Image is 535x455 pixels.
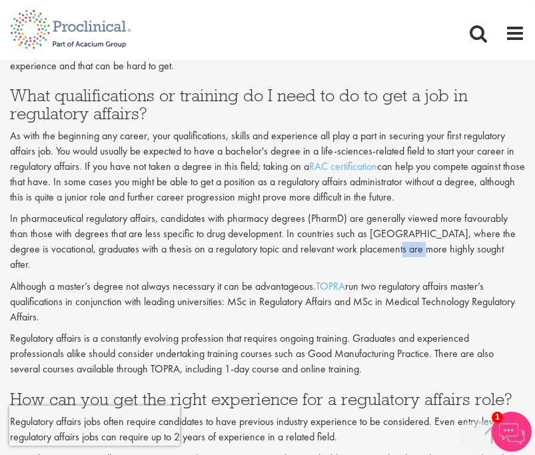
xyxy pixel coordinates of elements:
p: Regulatory affairs jobs often require candidates to have previous industry experience to be consi... [10,414,525,445]
span: 1 [492,412,503,423]
p: Although a master’s degree not always necessary it can be advantageous. run two regulatory affair... [10,279,525,325]
a: TOPRA [316,279,345,293]
p: As with the beginning any career, your qualifications, skills and experience all play a part in s... [10,129,525,205]
img: Chatbot [492,412,532,452]
p: Regulatory affairs is a constantly evolving profession that requires ongoing training. Graduates ... [10,331,525,377]
h3: How can you get the right experience for a regulatory affairs role? [10,390,525,408]
p: In pharmaceutical regulatory affairs, candidates with pharmacy degrees (PharmD) are generally vie... [10,211,525,272]
a: RAC certification [309,159,377,173]
h3: What qualifications or training do I need to do to get a job in regulatory affairs? [10,87,525,122]
iframe: reCAPTCHA [9,406,180,446]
